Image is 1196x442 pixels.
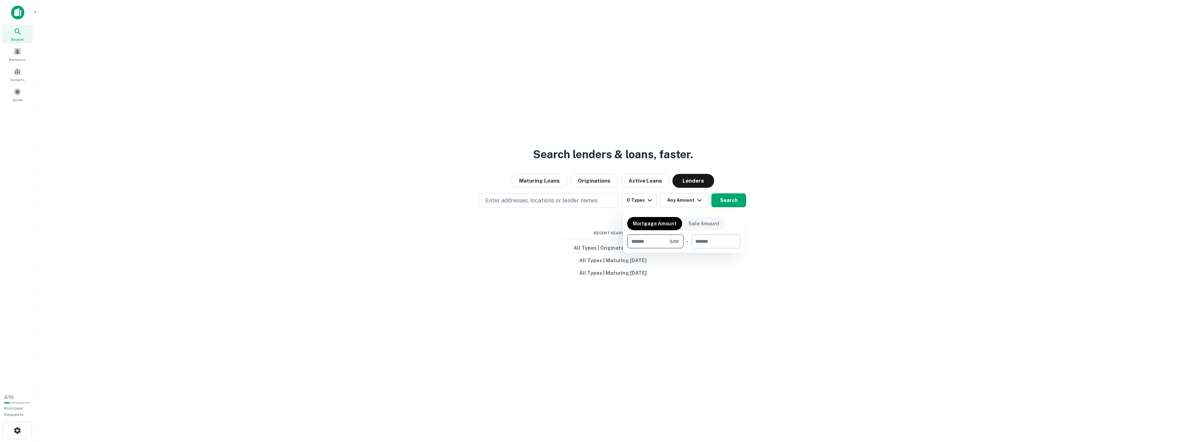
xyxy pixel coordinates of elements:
[688,220,719,227] p: Sale Amount
[686,234,688,248] div: -
[1161,386,1196,420] iframe: Chat Widget
[633,220,677,227] p: Mortgage Amount
[670,238,679,244] span: $2M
